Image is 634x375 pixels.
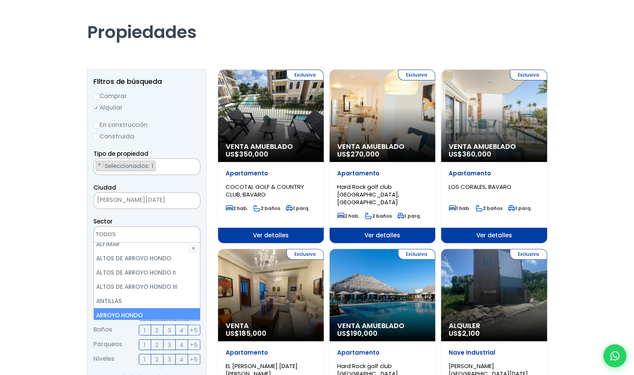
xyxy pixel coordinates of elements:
span: Venta Amueblado [337,143,428,150]
input: En construcción [93,122,100,128]
span: US$ [449,149,491,159]
input: Construida [93,134,100,140]
a: Exclusiva Venta Amueblado US$270,000 Apartamento Hard Rock golf club [GEOGRAPHIC_DATA], [GEOGRAPH... [329,70,435,243]
span: COCOTAL GOLF & COUNTRY CLUB, BAVARO [226,183,304,198]
h1: Propiedades [87,0,547,43]
span: Venta Amueblado [449,143,539,150]
span: 3 [168,340,171,350]
span: 1 parq. [508,205,532,212]
span: 1 [144,325,146,335]
li: ANTILLAS [94,294,200,308]
span: US$ [226,149,268,159]
span: SANTO DOMINGO DE GUZMÁN [94,195,181,205]
label: Comprar [93,91,200,101]
li: ALTOS DE ARROYO HONDO III [94,280,200,294]
span: × [188,197,192,204]
span: 1 [144,340,146,350]
button: Remove all items [191,161,196,168]
button: ✕ [189,245,198,252]
span: +5 [190,340,198,350]
p: Nave Industrial [449,349,539,357]
label: Alquilar [93,103,200,112]
button: Remove all items [181,195,192,207]
textarea: Search [94,227,168,243]
span: +5 [190,355,198,364]
span: Ver detalles [218,228,324,243]
span: Niveles [93,354,115,365]
span: US$ [449,328,480,338]
li: ALFIMAR [94,237,200,251]
span: Exclusiva [286,249,324,260]
span: US$ [337,328,378,338]
span: US$ [337,149,379,159]
span: 2 [155,340,158,350]
span: Exclusiva [398,70,435,80]
p: Apartamento [226,349,316,357]
span: +5 [190,325,198,335]
span: US$ [226,328,266,338]
span: 2 baños [365,213,392,219]
span: LOS CORALES, BAVARO [449,183,511,191]
span: 3 [168,355,171,364]
label: En construcción [93,120,200,130]
button: Remove item [96,161,103,168]
span: Exclusiva [510,249,547,260]
span: Ver detalles [329,228,435,243]
a: Exclusiva Venta Amueblado US$360,000 Apartamento LOS CORALES, BAVARO 1 hab. 2 baños 1 parq. Ver d... [441,70,547,243]
span: Baños [93,325,112,335]
span: 2 baños [253,205,280,212]
li: ALTOS DE ARROYO HONDO II [94,265,200,280]
span: 190,000 [351,328,378,338]
span: SANTO DOMINGO DE GUZMÁN [93,192,200,209]
span: Parqueos [93,339,122,350]
span: 1 [144,355,146,364]
h2: Filtros de búsqueda [93,78,200,85]
span: × [192,161,196,168]
a: Exclusiva Venta Amueblado US$350,000 Apartamento COCOTAL GOLF & COUNTRY CLUB, BAVARO 2 hab. 2 bañ... [218,70,324,243]
p: Apartamento [449,170,539,177]
textarea: Search [94,159,98,175]
span: 4 [180,340,183,350]
span: 360,000 [462,149,491,159]
span: Venta [226,322,316,330]
li: LOCAL COMERCIAL [96,161,156,171]
span: Venta Amueblado [337,322,428,330]
span: 1 hab. [449,205,470,212]
span: Venta Amueblado [226,143,316,150]
span: 4 [180,355,183,364]
p: Apartamento [337,349,428,357]
input: Alquilar [93,105,100,111]
span: 2 baños [476,205,503,212]
p: Apartamento [337,170,428,177]
span: 4 [180,325,183,335]
span: × [98,161,102,168]
span: Exclusiva [398,249,435,260]
input: Comprar [93,93,100,100]
span: Ciudad [93,183,116,192]
span: 2 [155,355,158,364]
span: 2,100 [462,328,480,338]
span: Tipo de propiedad [93,150,148,158]
span: Exclusiva [510,70,547,80]
span: Seleccionados: 1 [104,162,155,170]
span: 1 parq. [397,213,421,219]
span: 270,000 [351,149,379,159]
span: Alquiler [449,322,539,330]
label: Construida [93,132,200,141]
span: 1 parq. [286,205,310,212]
span: Exclusiva [286,70,324,80]
span: 350,000 [239,149,268,159]
span: 3 [168,325,171,335]
span: Ver detalles [441,228,547,243]
p: Apartamento [226,170,316,177]
span: Hard Rock golf club [GEOGRAPHIC_DATA], [GEOGRAPHIC_DATA] [337,183,399,206]
span: 2 hab. [337,213,359,219]
li: ARROYO HONDO [94,308,200,322]
span: Sector [93,217,113,225]
li: ALTOS DE ARROYO HONDO [94,251,200,265]
span: 185,000 [239,328,266,338]
span: 2 hab. [226,205,248,212]
span: 2 [155,325,158,335]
